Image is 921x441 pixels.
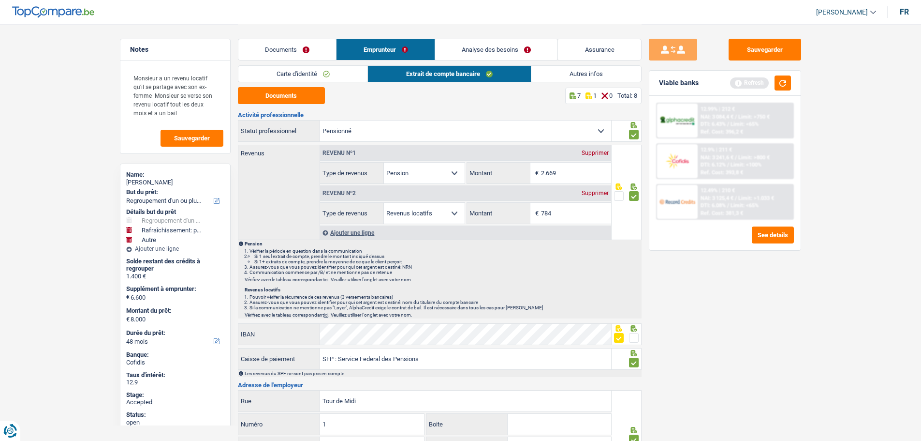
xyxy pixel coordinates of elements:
label: Revenus [238,145,320,156]
div: Ajouter une ligne [126,245,224,252]
li: Vérifier la période en question dans la communication [249,248,641,254]
label: Type de revenus [320,203,383,224]
p: Vérifiez avec le tableau correspondant . Veuillez utiliser l'onglet avec votre nom. [245,277,641,282]
label: Type de revenus [320,163,383,183]
div: Total: 8 [617,92,637,99]
li: Pouvoir vérifer la récurrence de ces revenus (3 versements bancaires) [249,294,641,300]
span: / [727,202,729,209]
span: € [530,163,541,183]
div: fr [900,7,909,16]
div: 12.9 [126,379,224,386]
span: DTI: 6.12% [701,162,726,168]
label: Montant [467,203,530,224]
div: Ajouter une ligne [320,226,611,240]
div: Revenu nº2 [320,190,358,196]
span: NAI: 3 125,4 € [701,195,733,201]
span: Limit: <65% [731,121,759,127]
p: 0 [609,92,613,99]
span: Limit: <65% [731,202,759,209]
li: Communication commence par /B/ et ne mentionne pas de retenue [249,270,641,275]
div: Ref. Cost: 381,3 € [701,210,743,216]
li: Assurez-vous que vous pouvez identifier pour qui cet argent est destiné: nom du titulaire du comp... [249,300,641,305]
span: Limit: <100% [731,162,761,168]
button: Sauvegarder [729,39,801,61]
span: / [735,154,737,161]
label: Montant du prêt: [126,307,222,315]
span: € [126,316,130,323]
label: Boite [426,414,508,435]
div: Viable banks [659,79,699,87]
button: Documents [238,87,325,104]
div: Stage: [126,391,224,399]
span: DTI: 6.08% [701,202,726,209]
li: Si la communication ne mentionne pas "Loyer", AlphaCredit exige le contrat de bail. Il est nécess... [249,305,641,310]
li: Si 1 seul extrait de compte, prendre le montant indiqué dessus [254,254,641,259]
label: Numéro [238,414,320,435]
div: Status: [126,411,224,419]
div: Banque: [126,351,224,359]
div: Détails but du prêt [126,208,224,216]
img: Cofidis [659,152,695,170]
div: Ref. Cost: 393,8 € [701,169,743,176]
span: Limit: >1.033 € [738,195,774,201]
div: Supprimer [579,150,611,156]
a: ici [324,277,328,282]
label: Durée du prêt: [126,329,222,337]
span: [PERSON_NAME] [816,8,868,16]
a: Assurance [558,39,641,60]
span: / [735,114,737,120]
li: Si 1+ extraits de compte, prendre la moyenne de ce que le client perçoit [254,259,641,264]
span: DTI: 6.43% [701,121,726,127]
p: 7 [577,92,581,99]
div: 12.9% | 211 € [701,147,732,153]
img: TopCompare Logo [12,6,94,18]
span: / [735,195,737,201]
label: Caisse de paiement [238,349,321,369]
li: Assurez-vous que vous pouvez identifier pour qui cet argent est destiné: NRN [249,264,641,270]
span: € [126,293,130,301]
div: 12.99% | 212 € [701,106,735,112]
button: Sauvegarder [161,130,223,147]
div: Name: [126,171,224,179]
label: Statut professionnel [238,121,321,141]
div: Taux d'intérêt: [126,371,224,379]
span: Limit: >750 € [738,114,770,120]
img: AlphaCredit [659,115,695,126]
a: Extrait de compte bancaire [368,66,531,82]
label: But du prêt: [126,188,222,196]
div: Solde restant des crédits à regrouper [126,258,224,273]
label: IBAN [238,324,321,345]
div: Ref. Cost: 396,2 € [701,129,743,135]
p: Revenus locatifs [245,287,641,292]
div: Revenu nº1 [320,150,358,156]
label: Rue [238,391,321,411]
h3: Activité professionnelle [238,112,642,118]
a: Analyse des besoins [435,39,558,60]
span: / [727,162,729,168]
label: Supplément à emprunter: [126,285,222,293]
div: Refresh [730,77,769,88]
a: Autres infos [531,66,641,82]
span: / [727,121,729,127]
div: Cofidis [126,359,224,366]
p: Pension [245,241,641,246]
span: Sauvegarder [174,135,210,141]
a: Emprunteur [336,39,435,60]
a: ici [324,312,328,318]
div: Supprimer [579,190,611,196]
button: See details [752,227,794,243]
div: open [126,419,224,426]
span: NAI: 3 084,4 € [701,114,733,120]
span: € [530,203,541,224]
p: 1 [593,92,597,99]
div: [PERSON_NAME] [126,179,224,186]
div: 1.400 € [126,273,224,280]
div: Accepted [126,398,224,406]
div: Les revenus du SPF ne sont pas pris en compte [245,371,641,376]
span: Limit: >800 € [738,154,770,161]
span: NAI: 3 241,6 € [701,154,733,161]
label: Montant [467,163,530,183]
h5: Notes [130,46,220,54]
div: 12.49% | 210 € [701,187,735,194]
h3: Adresse de l'employeur [238,382,642,388]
